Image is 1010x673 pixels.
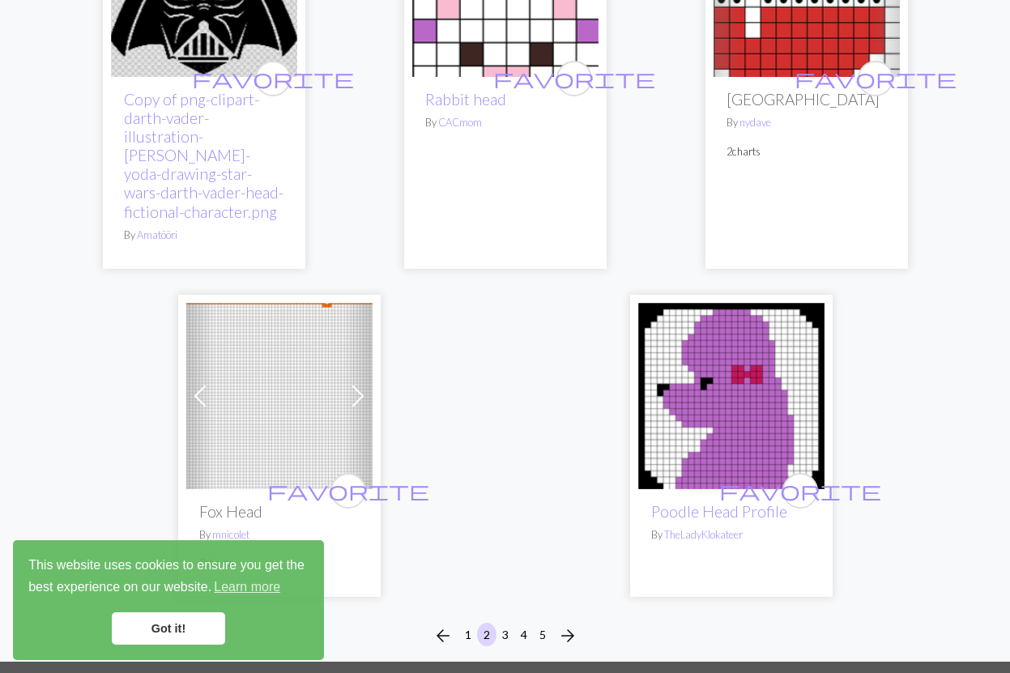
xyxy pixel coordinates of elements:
a: Poodle Head Profile [638,386,825,402]
img: Fox Head [186,303,373,489]
a: Fox Head [186,386,373,402]
span: This website uses cookies to ensure you get the best experience on our website. [28,556,309,599]
button: 3 [496,623,515,646]
button: 5 [533,623,552,646]
nav: Page navigation [427,623,584,649]
i: favourite [795,62,957,95]
a: Poodle Head Profile [651,502,787,521]
button: favourite [255,61,291,96]
p: By [425,115,586,130]
a: Copy of png-clipart-darth-vader-illustration-[PERSON_NAME]-yoda-drawing-star-wars-darth-vader-hea... [124,90,283,220]
span: favorite [267,478,429,503]
span: arrow_forward [558,624,577,647]
span: favorite [192,66,354,91]
a: nydave [739,116,771,129]
button: Previous [427,623,459,649]
button: Next [552,623,584,649]
a: TheLadyKlokateer [664,528,743,541]
a: Rabbit head [425,90,506,109]
h2: Fox Head [199,502,360,521]
h2: [GEOGRAPHIC_DATA] [727,90,887,109]
i: favourite [493,62,655,95]
button: 1 [458,623,478,646]
a: mnicolet [212,528,249,541]
button: favourite [858,61,893,96]
button: favourite [556,61,592,96]
span: favorite [493,66,655,91]
i: favourite [719,475,881,507]
span: arrow_back [433,624,453,647]
button: favourite [330,473,366,509]
p: By [124,228,284,243]
a: learn more about cookies [211,575,283,599]
p: By [727,115,887,130]
button: 4 [514,623,534,646]
button: 2 [477,623,496,646]
span: favorite [795,66,957,91]
img: Poodle Head Profile [638,303,825,489]
button: favourite [782,473,818,509]
i: favourite [267,475,429,507]
span: favorite [719,478,881,503]
i: favourite [192,62,354,95]
p: By [199,527,360,543]
i: Previous [433,626,453,645]
a: Amatööri [137,228,177,241]
p: By [651,527,812,543]
i: Next [558,626,577,645]
div: cookieconsent [13,540,324,660]
a: dismiss cookie message [112,612,225,645]
a: CACmom [438,116,482,129]
p: 2 charts [727,144,887,160]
